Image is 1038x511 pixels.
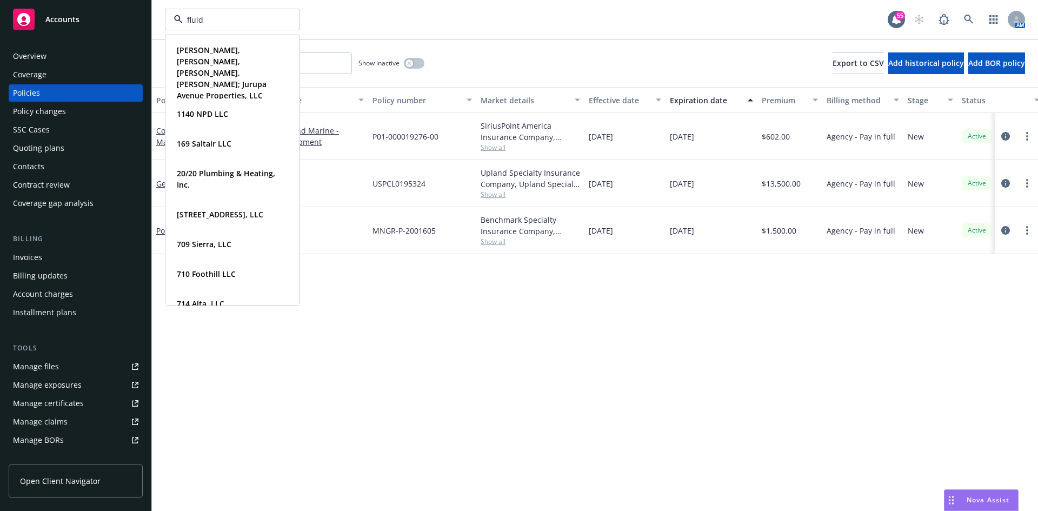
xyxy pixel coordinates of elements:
button: Market details [476,87,584,113]
button: Effective date [584,87,666,113]
span: Agency - Pay in full [827,225,895,236]
button: Lines of coverage [233,87,368,113]
span: Active [966,178,988,188]
span: [DATE] [670,225,694,236]
span: MNGR-P-2001605 [372,225,436,236]
span: [DATE] [670,131,694,142]
span: Active [966,225,988,235]
div: Manage certificates [13,395,84,412]
div: SSC Cases [13,121,50,138]
span: Nova Assist [967,495,1009,505]
span: Add BOR policy [968,58,1025,68]
div: Billing updates [13,267,68,284]
div: Overview [13,48,46,65]
div: Policy details [156,95,217,106]
a: Commercial Inland Marine - Contractors Equipment [237,125,364,148]
a: circleInformation [999,224,1012,237]
input: Filter by keyword [183,14,278,25]
span: Export to CSV [833,58,884,68]
a: Manage BORs [9,432,143,449]
a: Start snowing [908,9,930,30]
button: Policy number [368,87,476,113]
span: [DATE] [589,225,613,236]
strong: 714 Alta, LLC [177,298,224,309]
span: $13,500.00 [762,178,801,189]
span: [DATE] [670,178,694,189]
button: Billing method [822,87,903,113]
div: Installment plans [13,304,76,321]
span: Agency - Pay in full [827,178,895,189]
div: Policies [13,84,40,102]
div: Summary of insurance [13,450,95,467]
button: Expiration date [666,87,757,113]
a: General Liability [156,178,215,189]
button: Nova Assist [944,489,1019,511]
strong: [PERSON_NAME], [PERSON_NAME], [PERSON_NAME], [PERSON_NAME]; Jurupa Avenue Properties, LLC [177,45,267,101]
button: Stage [903,87,957,113]
a: Quoting plans [9,140,143,157]
a: Contacts [9,158,143,175]
strong: 709 Sierra, LLC [177,239,231,249]
div: Account charges [13,286,73,303]
div: Stage [908,95,941,106]
a: Manage claims [9,413,143,430]
div: Upland Specialty Insurance Company, Upland Specialty Insurance Company, Amwins [481,167,580,190]
a: Manage files [9,358,143,375]
span: Show all [481,237,580,246]
a: more [1021,177,1034,190]
div: Policy changes [13,103,66,120]
a: Accounts [9,4,143,35]
div: Quoting plans [13,140,64,157]
a: more [1021,130,1034,143]
div: Billing [9,234,143,244]
a: Manage exposures [9,376,143,394]
span: P01-000019276-00 [372,131,438,142]
span: New [908,225,924,236]
span: Show all [481,143,580,152]
div: Manage exposures [13,376,82,394]
strong: 20/20 Plumbing & Heating, Inc. [177,168,275,190]
div: Coverage [13,66,46,83]
a: Report a Bug [933,9,955,30]
a: Summary of insurance [9,450,143,467]
strong: 710 Foothill LLC [177,269,236,279]
a: Billing updates [9,267,143,284]
a: more [1021,224,1034,237]
strong: 1140 NPD LLC [177,109,228,119]
button: Add historical policy [888,52,964,74]
div: Manage BORs [13,432,64,449]
a: Switch app [983,9,1004,30]
span: Show all [481,190,580,199]
span: USPCL0195324 [372,178,425,189]
div: Tools [9,343,143,354]
div: Benchmark Specialty Insurance Company, Benchmark Insurance Group, Amwins [481,214,580,237]
a: Policies [9,84,143,102]
a: General Liability [237,178,364,189]
strong: [STREET_ADDRESS], LLC [177,209,263,220]
a: SSC Cases [9,121,143,138]
span: $1,500.00 [762,225,796,236]
span: $602.00 [762,131,790,142]
div: Contract review [13,176,70,194]
span: Active [966,131,988,141]
div: Market details [481,95,568,106]
span: [DATE] [589,131,613,142]
a: Pollution [156,225,188,236]
div: Expiration date [670,95,741,106]
div: Billing method [827,95,887,106]
div: Manage files [13,358,59,375]
a: Search [958,9,980,30]
span: New [908,178,924,189]
div: Status [962,95,1028,106]
strong: 169 Saltair LLC [177,138,231,149]
div: Invoices [13,249,42,266]
span: Show inactive [358,58,400,68]
button: Policy details [152,87,233,113]
span: Agency - Pay in full [827,131,895,142]
div: Coverage gap analysis [13,195,94,212]
a: Contract review [9,176,143,194]
a: Pollution [237,225,364,236]
div: Effective date [589,95,649,106]
a: Manage certificates [9,395,143,412]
